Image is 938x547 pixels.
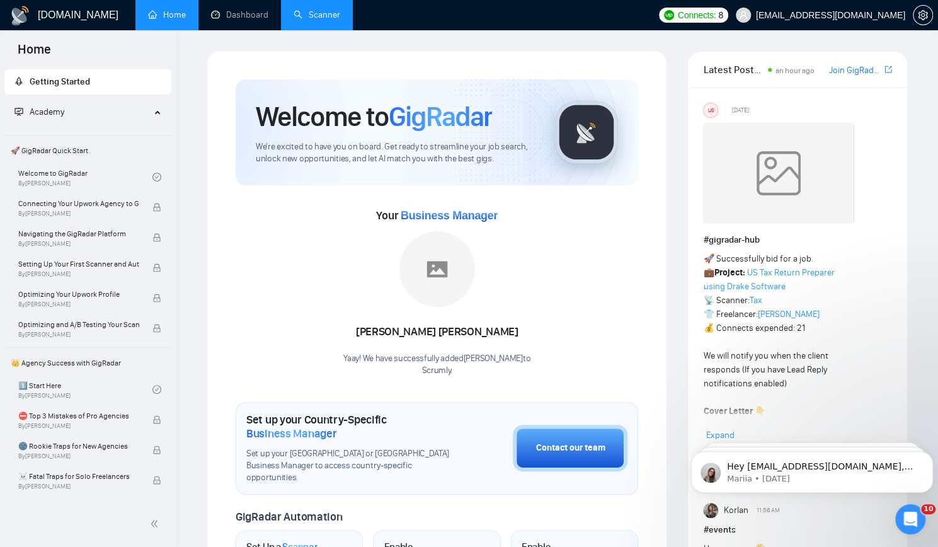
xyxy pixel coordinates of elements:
img: gigradar-logo.png [555,101,618,164]
h1: Welcome to [256,100,492,134]
span: 👑 Agency Success with GigRadar [6,350,170,376]
span: lock [152,446,161,454]
span: 10 [921,504,935,514]
span: By [PERSON_NAME] [18,210,139,217]
span: lock [152,263,161,272]
span: lock [152,294,161,302]
span: By [PERSON_NAME] [18,270,139,278]
img: placeholder.png [399,231,475,307]
span: GigRadar Automation [236,510,342,524]
strong: Project: [714,267,745,278]
img: logo [10,6,30,26]
a: Welcome to GigRadarBy[PERSON_NAME] [18,163,152,191]
span: rocket [14,77,23,86]
span: By [PERSON_NAME] [18,331,139,338]
span: fund-projection-screen [14,107,23,116]
a: dashboardDashboard [211,9,268,20]
span: We're excited to have you on board. Get ready to streamline your job search, unlock new opportuni... [256,141,535,165]
span: Business Manager [401,209,498,222]
a: [PERSON_NAME] [757,309,819,320]
span: [DATE] [732,105,749,116]
a: Join GigRadar Slack Community [829,64,882,78]
span: 8 [718,8,723,22]
span: lock [152,476,161,485]
span: double-left [150,517,163,530]
span: Academy [30,107,64,117]
span: ⛔ Top 3 Mistakes of Pro Agencies [18,410,139,422]
span: By [PERSON_NAME] [18,422,139,430]
p: Scrumly . [343,365,530,377]
span: 🌚 Rookie Traps for New Agencies [18,440,139,452]
iframe: Intercom live chat [895,504,925,534]
h1: Set up your Country-Specific [246,413,450,440]
span: 🚀 GigRadar Quick Start [6,138,170,163]
span: GigRadar [389,100,492,134]
span: Home [8,40,61,67]
span: Optimizing Your Upwork Profile [18,288,139,301]
img: weqQh+iSagEgQAAAABJRU5ErkJggg== [703,123,854,224]
span: lock [152,203,161,212]
a: Tax [749,295,762,306]
span: Your [376,209,498,222]
span: check-circle [152,173,161,181]
a: US Tax Return Preparer using Drake Software [703,267,834,292]
span: lock [152,324,161,333]
span: an hour ago [775,66,815,75]
span: ☠️ Fatal Traps for Solo Freelancers [18,470,139,483]
h1: # events [703,523,892,537]
span: lock [152,415,161,424]
span: Business Manager [246,427,336,440]
span: ❌ How to get banned on Upwork [18,500,139,513]
a: setting [913,10,933,20]
div: US [704,103,718,117]
span: By [PERSON_NAME] [18,240,139,248]
a: 1️⃣ Start HereBy[PERSON_NAME] [18,376,152,403]
img: upwork-logo.png [664,10,674,20]
li: Getting Started [4,69,171,95]
a: homeHome [148,9,186,20]
span: Navigating the GigRadar Platform [18,227,139,240]
div: Yaay! We have successfully added [PERSON_NAME] to [343,353,530,377]
span: By [PERSON_NAME] [18,452,139,460]
span: export [884,64,892,74]
span: Connecting Your Upwork Agency to GigRadar [18,197,139,210]
a: export [884,64,892,76]
div: Contact our team [535,441,605,455]
span: check-circle [152,385,161,394]
a: searchScanner [294,9,340,20]
span: Getting Started [30,76,90,87]
span: Connects: [678,8,716,22]
span: user [739,11,748,20]
div: [PERSON_NAME] [PERSON_NAME] [343,321,530,343]
span: Set up your [GEOGRAPHIC_DATA] or [GEOGRAPHIC_DATA] Business Manager to access country-specific op... [246,448,450,484]
span: Latest Posts from the GigRadar Community [703,62,764,78]
h1: # gigradar-hub [703,233,892,247]
span: lock [152,233,161,242]
span: Academy [14,107,64,117]
button: Contact our team [513,425,627,471]
span: By [PERSON_NAME] [18,301,139,308]
iframe: Intercom notifications message [686,425,938,513]
span: Setting Up Your First Scanner and Auto-Bidder [18,258,139,270]
strong: Cover Letter 👇 [703,406,765,417]
span: Optimizing and A/B Testing Your Scanner for Better Results [18,318,139,331]
span: By [PERSON_NAME] [18,483,139,490]
button: setting [913,5,933,25]
span: setting [913,10,932,20]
